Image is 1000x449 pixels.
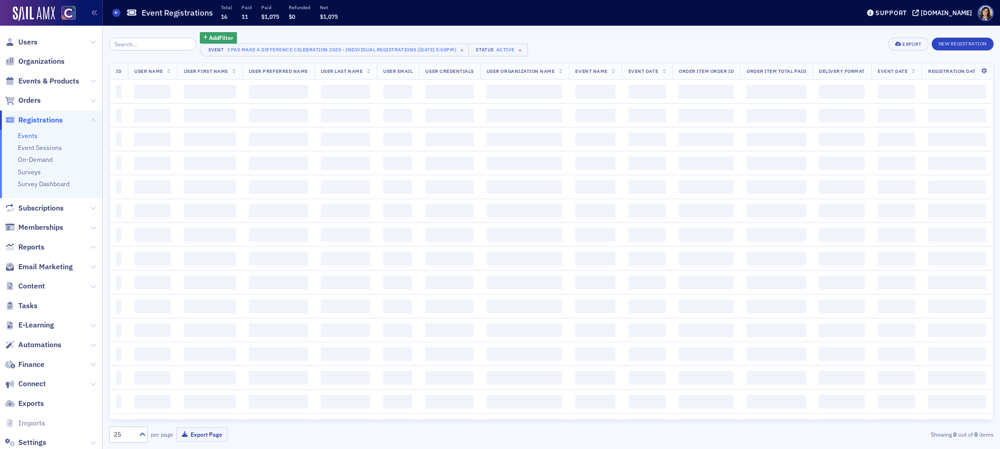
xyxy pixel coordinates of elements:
span: ‌ [747,133,806,146]
span: Exports [18,399,44,409]
span: ‌ [321,85,370,99]
span: ‌ [747,228,806,242]
span: ‌ [819,204,865,218]
span: ‌ [487,395,563,409]
span: ‌ [928,109,986,122]
span: ‌ [878,276,915,289]
span: ‌ [134,85,171,99]
span: ‌ [819,323,865,337]
span: ID [116,68,121,74]
span: ‌ [628,276,666,289]
span: ‌ [747,299,806,313]
span: ‌ [383,252,412,266]
span: ‌ [819,395,865,409]
span: ‌ [134,204,171,218]
span: × [458,46,466,54]
div: Export [902,42,921,47]
span: ‌ [878,85,915,99]
img: SailAMX [61,6,76,20]
span: ‌ [116,395,121,409]
span: ‌ [321,347,370,361]
span: ‌ [383,323,412,337]
span: ‌ [575,85,615,99]
span: ‌ [575,323,615,337]
span: ‌ [878,204,915,218]
h1: Event Registrations [142,7,213,18]
span: ‌ [116,371,121,385]
span: ‌ [679,133,734,146]
p: Refunded [289,4,310,11]
a: Orders [5,95,41,105]
span: Content [18,281,45,291]
span: Delivery Format [819,68,865,74]
span: ‌ [184,109,236,122]
span: ‌ [819,371,865,385]
span: ‌ [878,252,915,266]
span: ‌ [928,371,986,385]
a: Events [18,132,38,140]
span: ‌ [383,204,412,218]
span: ‌ [249,204,308,218]
a: Users [5,37,38,47]
span: ‌ [383,371,412,385]
span: ‌ [628,371,666,385]
span: ‌ [878,323,915,337]
span: ‌ [134,347,171,361]
a: SailAMX [13,6,55,21]
span: ‌ [575,371,615,385]
span: ‌ [679,299,734,313]
span: Users [18,37,38,47]
span: ‌ [575,156,615,170]
span: ‌ [878,347,915,361]
span: User Organization Name [487,68,555,74]
span: $1,075 [320,13,338,20]
button: StatusActive× [468,44,528,56]
span: ‌ [425,299,473,313]
span: ‌ [747,85,806,99]
span: ‌ [628,156,666,170]
span: ‌ [679,228,734,242]
span: ‌ [575,133,615,146]
span: User First Name [184,68,228,74]
span: ‌ [878,299,915,313]
span: ‌ [575,347,615,361]
span: ‌ [575,252,615,266]
a: On-Demand [18,155,53,164]
a: Finance [5,360,44,370]
span: ‌ [747,109,806,122]
span: ‌ [383,347,412,361]
span: ‌ [134,276,171,289]
span: ‌ [184,85,236,99]
span: ‌ [747,156,806,170]
span: ‌ [747,395,806,409]
span: ‌ [321,395,370,409]
span: ‌ [249,323,308,337]
span: ‌ [819,228,865,242]
span: E-Learning [18,320,54,330]
a: Organizations [5,56,65,67]
span: ‌ [928,133,986,146]
span: ‌ [116,180,121,194]
span: ‌ [134,109,171,122]
span: 16 [221,13,227,20]
a: Email Marketing [5,262,73,272]
span: ‌ [249,109,308,122]
span: ‌ [819,252,865,266]
span: ‌ [425,371,473,385]
span: ‌ [425,204,473,218]
a: Memberships [5,222,63,233]
a: Reports [5,242,44,252]
input: Search… [109,38,197,50]
span: ‌ [628,133,666,146]
span: ‌ [425,347,473,361]
span: Registrations [18,115,63,125]
span: ‌ [819,276,865,289]
span: ‌ [134,156,171,170]
span: ‌ [928,299,986,313]
a: Event Sessions [18,144,62,152]
div: Event [207,47,226,53]
span: ‌ [321,371,370,385]
span: ‌ [321,204,370,218]
span: Finance [18,360,44,370]
span: ‌ [628,85,666,99]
